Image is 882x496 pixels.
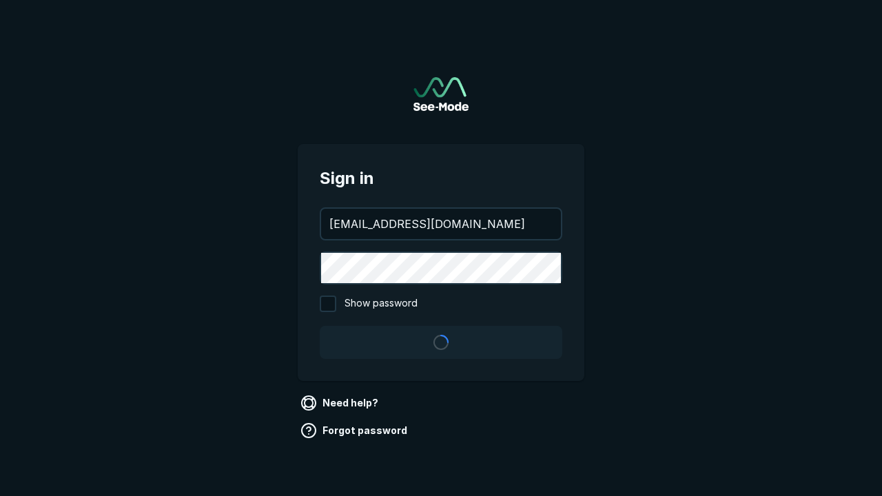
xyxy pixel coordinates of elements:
a: Need help? [298,392,384,414]
span: Sign in [320,166,562,191]
input: your@email.com [321,209,561,239]
a: Forgot password [298,420,413,442]
span: Show password [345,296,418,312]
a: Go to sign in [413,77,469,111]
img: See-Mode Logo [413,77,469,111]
